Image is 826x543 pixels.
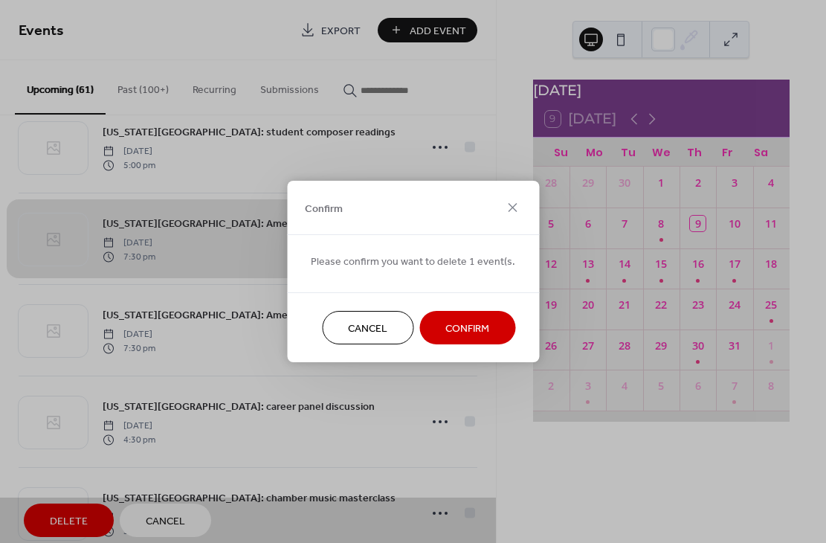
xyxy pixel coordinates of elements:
[348,321,387,337] span: Cancel
[305,201,343,216] span: Confirm
[445,321,489,337] span: Confirm
[322,311,413,344] button: Cancel
[311,254,515,270] span: Please confirm you want to delete 1 event(s.
[419,311,515,344] button: Confirm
